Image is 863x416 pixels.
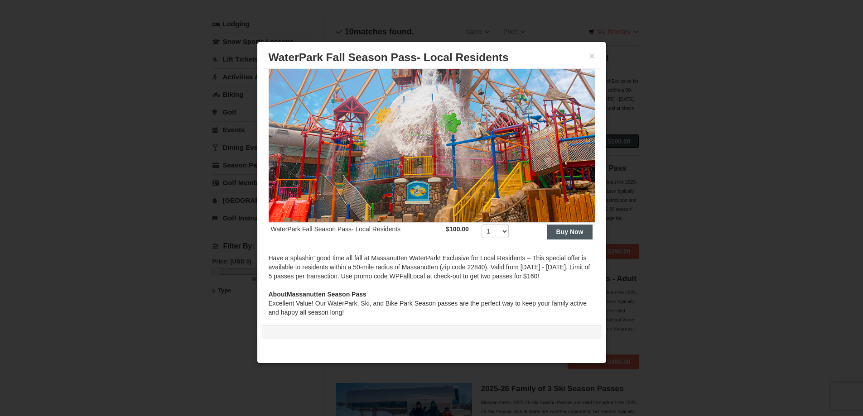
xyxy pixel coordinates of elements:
h3: WaterPark Fall Season Pass- Local Residents [269,51,595,64]
div: Have a splashin' good time all fall at Massanutten WaterPark! Exclusive for Local Residents – Thi... [269,253,595,290]
button: × [589,52,595,61]
strong: Buy Now [556,228,583,235]
img: 6619937-212-8c750e5f.jpg [269,44,595,222]
strong: $100.00 [446,225,469,233]
span: About [269,291,287,298]
div: Excellent Value! Our WaterPark, Ski, and Bike Park Season passes are the perfect way to keep your... [269,290,595,317]
td: WaterPark Fall Season Pass- Local Residents [269,223,444,245]
strong: Massanutten Season Pass [269,291,366,298]
button: Buy Now [547,225,593,239]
